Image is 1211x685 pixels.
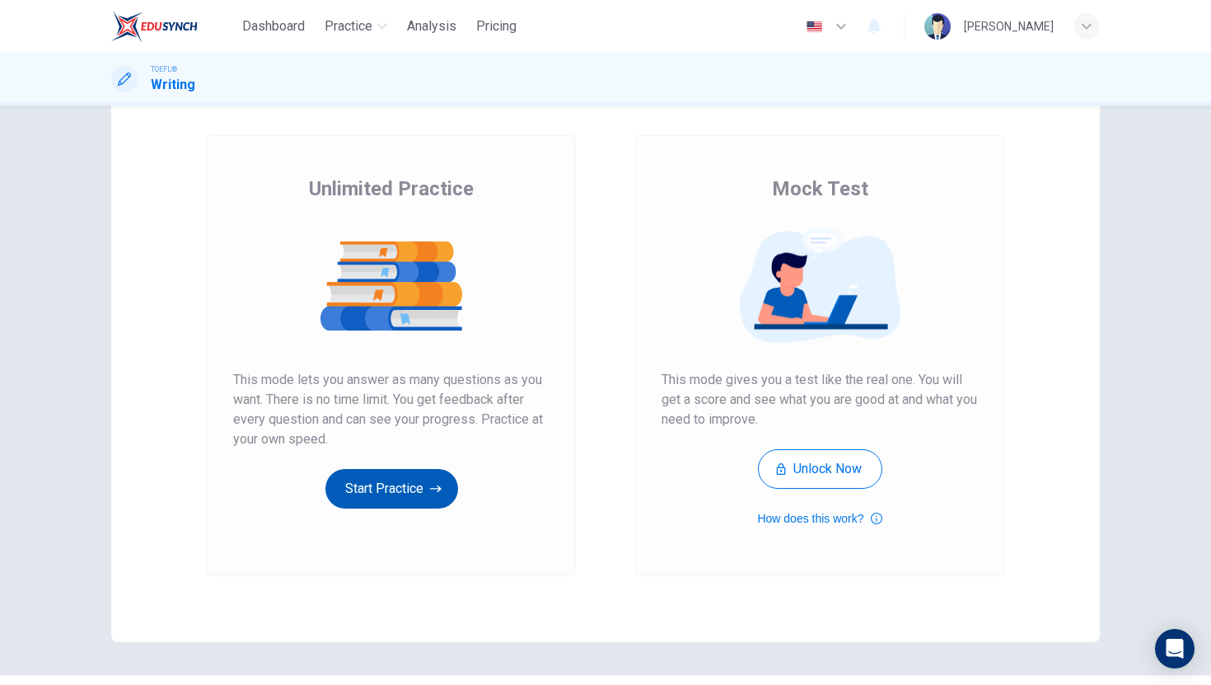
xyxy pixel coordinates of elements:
span: This mode lets you answer as many questions as you want. There is no time limit. You get feedback... [233,370,549,449]
span: TOEFL® [151,63,177,75]
div: Open Intercom Messenger [1155,629,1195,669]
span: Practice [325,16,372,36]
a: EduSynch logo [111,10,236,43]
img: EduSynch logo [111,10,198,43]
span: Mock Test [772,176,868,202]
span: This mode gives you a test like the real one. You will get a score and see what you are good at a... [662,370,978,429]
span: Unlimited Practice [309,176,474,202]
button: Pricing [470,12,523,41]
div: [PERSON_NAME] [964,16,1054,36]
button: Start Practice [325,469,458,509]
span: Dashboard [242,16,305,36]
button: How does this work? [757,509,881,528]
img: en [804,21,825,33]
span: Analysis [407,16,456,36]
button: Dashboard [236,12,311,41]
span: Pricing [476,16,517,36]
button: Analysis [400,12,463,41]
button: Practice [318,12,394,41]
img: Profile picture [924,13,951,40]
h1: Writing [151,75,195,95]
button: Unlock Now [758,449,882,489]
